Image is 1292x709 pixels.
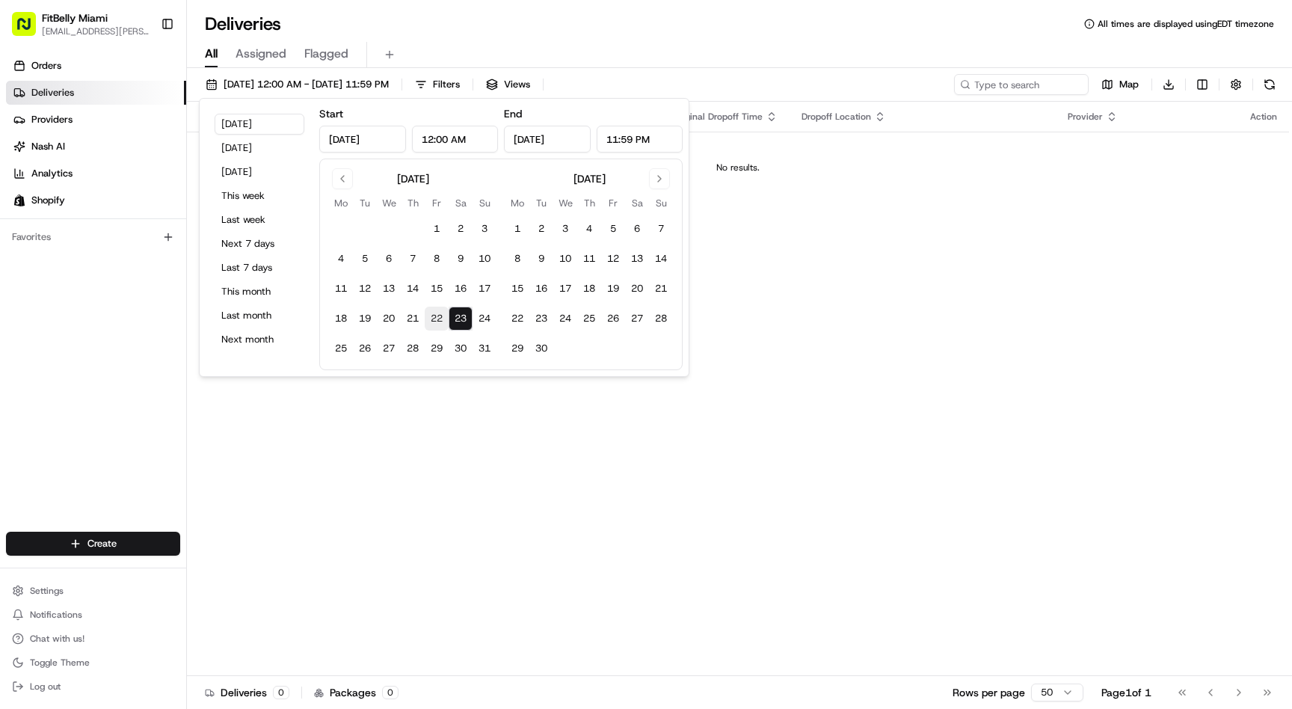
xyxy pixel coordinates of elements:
[953,685,1025,700] p: Rows per page
[449,277,473,301] button: 16
[206,232,212,244] span: •
[329,277,353,301] button: 11
[577,307,601,331] button: 25
[215,162,304,182] button: [DATE]
[6,54,186,78] a: Orders
[529,307,553,331] button: 23
[6,188,186,212] a: Shopify
[6,628,180,649] button: Chat with us!
[353,195,377,211] th: Tuesday
[215,233,304,254] button: Next 7 days
[601,307,625,331] button: 26
[377,337,401,360] button: 27
[473,337,496,360] button: 31
[425,247,449,271] button: 8
[46,272,203,284] span: [DEMOGRAPHIC_DATA][PERSON_NAME]
[6,108,186,132] a: Providers
[15,336,27,348] div: 📗
[377,277,401,301] button: 13
[449,195,473,211] th: Saturday
[6,580,180,601] button: Settings
[1259,74,1280,95] button: Refresh
[529,217,553,241] button: 2
[1098,18,1274,30] span: All times are displayed using EDT timezone
[120,328,246,355] a: 💻API Documentation
[30,609,82,621] span: Notifications
[1068,111,1103,123] span: Provider
[449,247,473,271] button: 9
[319,107,343,120] label: Start
[329,195,353,211] th: Monday
[215,185,304,206] button: This week
[601,247,625,271] button: 12
[529,277,553,301] button: 16
[625,217,649,241] button: 6
[529,247,553,271] button: 9
[649,217,673,241] button: 7
[30,681,61,693] span: Log out
[9,328,120,355] a: 📗Knowledge Base
[649,277,673,301] button: 21
[42,10,108,25] button: FitBelly Miami
[504,107,522,120] label: End
[1101,685,1151,700] div: Page 1 of 1
[199,74,396,95] button: [DATE] 12:00 AM - [DATE] 11:59 PM
[329,307,353,331] button: 18
[401,337,425,360] button: 28
[15,143,42,170] img: 1736555255976-a54dd68f-1ca7-489b-9aae-adbdc363a1c4
[13,194,25,206] img: Shopify logo
[31,113,73,126] span: Providers
[672,111,763,123] span: Original Dropoff Time
[577,217,601,241] button: 4
[206,272,212,284] span: •
[473,247,496,271] button: 10
[553,307,577,331] button: 24
[625,307,649,331] button: 27
[6,6,155,42] button: FitBelly Miami[EMAIL_ADDRESS][PERSON_NAME][DOMAIN_NAME]
[649,195,673,211] th: Sunday
[224,78,389,91] span: [DATE] 12:00 AM - [DATE] 11:59 PM
[625,195,649,211] th: Saturday
[15,60,272,84] p: Welcome 👋
[205,45,218,63] span: All
[382,686,399,699] div: 0
[505,195,529,211] th: Monday
[30,657,90,669] span: Toggle Theme
[215,138,304,159] button: [DATE]
[30,334,114,349] span: Knowledge Base
[30,633,84,645] span: Chat with us!
[425,195,449,211] th: Friday
[649,247,673,271] button: 14
[30,585,64,597] span: Settings
[6,225,180,249] div: Favorites
[42,25,149,37] button: [EMAIL_ADDRESS][PERSON_NAME][DOMAIN_NAME]
[6,532,180,556] button: Create
[215,329,304,350] button: Next month
[473,277,496,301] button: 17
[529,195,553,211] th: Tuesday
[553,217,577,241] button: 3
[353,277,377,301] button: 12
[449,307,473,331] button: 23
[601,195,625,211] th: Friday
[6,162,186,185] a: Analytics
[412,126,499,153] input: Time
[87,537,117,550] span: Create
[577,195,601,211] th: Thursday
[401,247,425,271] button: 7
[215,209,304,230] button: Last week
[473,217,496,241] button: 3
[401,307,425,331] button: 21
[215,114,304,135] button: [DATE]
[353,247,377,271] button: 5
[304,45,348,63] span: Flagged
[401,195,425,211] th: Thursday
[15,15,45,45] img: Nash
[15,218,39,242] img: Jesus Salinas
[215,257,304,278] button: Last 7 days
[39,96,247,112] input: Clear
[601,217,625,241] button: 5
[353,337,377,360] button: 26
[425,307,449,331] button: 22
